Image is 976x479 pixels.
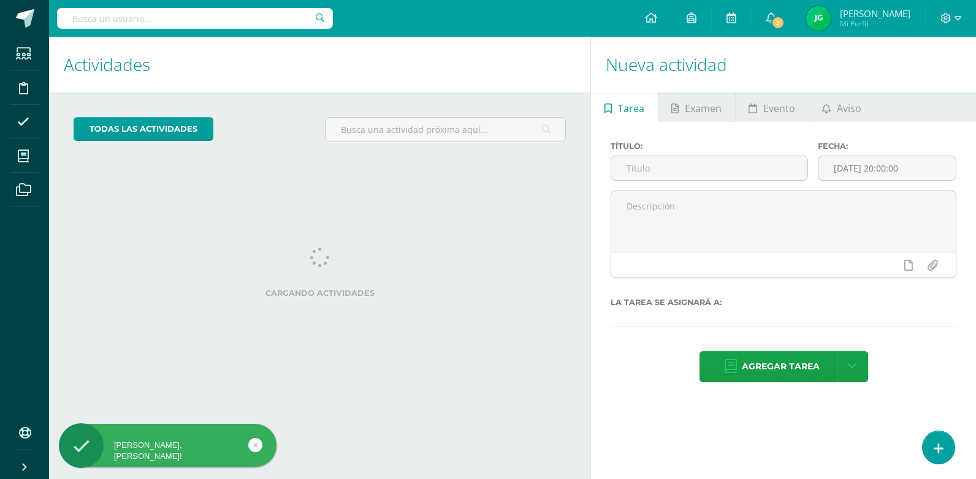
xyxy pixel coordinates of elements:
a: todas las Actividades [74,117,213,141]
a: Evento [736,92,809,122]
a: Examen [658,92,735,122]
span: Agregar tarea [742,352,820,382]
span: [PERSON_NAME] [840,7,910,20]
span: Evento [763,94,795,123]
h1: Nueva actividad [606,37,961,92]
img: c5e6a7729ce0d31aadaf9fc218af694a.png [806,6,831,31]
input: Busca una actividad próxima aquí... [326,118,566,141]
a: Tarea [591,92,657,122]
label: Cargando actividades [74,289,566,298]
input: Fecha de entrega [818,156,956,180]
label: Fecha: [818,141,956,151]
div: [PERSON_NAME], [PERSON_NAME]! [59,440,276,462]
span: Examen [685,94,722,123]
span: Tarea [618,94,644,123]
input: Busca un usuario... [57,8,333,29]
h1: Actividades [64,37,576,92]
span: 3 [771,16,785,29]
span: Mi Perfil [840,18,910,29]
label: Título: [611,141,808,151]
a: Aviso [809,92,875,122]
input: Título [611,156,807,180]
span: Aviso [837,94,861,123]
label: La tarea se asignará a: [611,298,956,307]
